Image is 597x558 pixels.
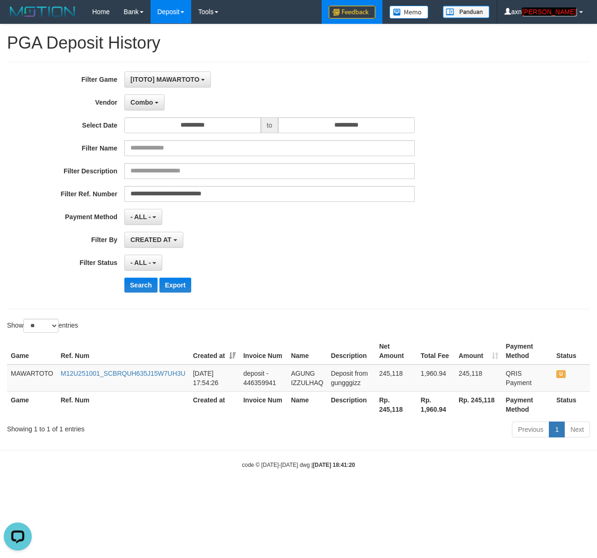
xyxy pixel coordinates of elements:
[124,255,162,271] button: - ALL -
[189,338,240,365] th: Created at: activate to sort column ascending
[553,338,590,365] th: Status
[375,338,417,365] th: Net Amount
[556,370,566,378] span: UNPAID
[327,391,375,418] th: Description
[287,391,327,418] th: Name
[7,365,57,392] td: MAWARTOTO
[7,5,78,19] img: MOTION_logo.png
[130,259,151,266] span: - ALL -
[124,209,162,225] button: - ALL -
[455,365,502,392] td: 245,118
[130,213,151,221] span: - ALL -
[522,7,576,16] em: [PERSON_NAME]
[512,422,549,437] a: Previous
[417,391,455,418] th: Rp. 1,960.94
[7,34,590,52] h1: PGA Deposit History
[124,232,183,248] button: CREATED AT
[239,338,287,365] th: Invoice Num
[287,365,327,392] td: AGUNG IZZULHAQ
[239,365,287,392] td: deposit - 446359941
[189,365,240,392] td: [DATE] 17:54:26
[313,462,355,468] strong: [DATE] 18:41:20
[4,4,32,32] button: Open LiveChat chat widget
[61,370,186,377] a: M12U251001_SCBRQUH635J15W7UH3U
[130,99,153,106] span: Combo
[502,391,553,418] th: Payment Method
[57,338,189,365] th: Ref. Num
[159,278,191,293] button: Export
[375,365,417,392] td: 245,118
[261,117,279,133] span: to
[189,391,240,418] th: Created at
[455,391,502,418] th: Rp. 245,118
[564,422,590,437] a: Next
[455,338,502,365] th: Amount: activate to sort column ascending
[549,422,565,437] a: 1
[124,94,165,110] button: Combo
[130,76,200,83] span: [ITOTO] MAWARTOTO
[329,6,375,19] img: Feedback.jpg
[7,338,57,365] th: Game
[375,391,417,418] th: Rp. 245,118
[502,338,553,365] th: Payment Method
[389,6,429,19] img: Button%20Memo.svg
[242,462,355,468] small: code © [DATE]-[DATE] dwg |
[7,319,78,333] label: Show entries
[124,72,211,87] button: [ITOTO] MAWARTOTO
[327,338,375,365] th: Description
[502,365,553,392] td: QRIS Payment
[57,391,189,418] th: Ref. Num
[124,278,158,293] button: Search
[553,391,590,418] th: Status
[23,319,58,333] select: Showentries
[287,338,327,365] th: Name
[130,236,172,243] span: CREATED AT
[417,365,455,392] td: 1,960.94
[7,391,57,418] th: Game
[239,391,287,418] th: Invoice Num
[443,6,489,18] img: panduan.png
[417,338,455,365] th: Total Fee
[327,365,375,392] td: Deposit from gungggizz
[7,421,242,434] div: Showing 1 to 1 of 1 entries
